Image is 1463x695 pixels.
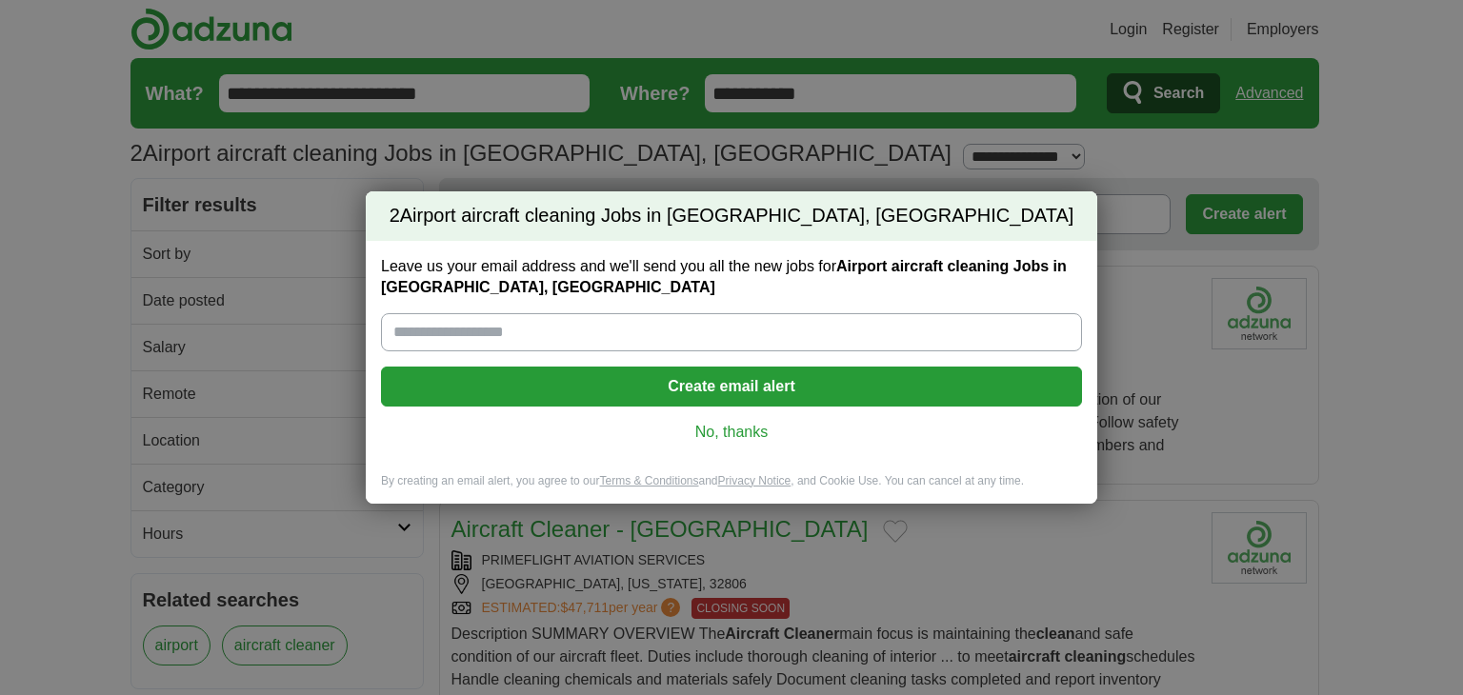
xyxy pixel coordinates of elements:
[366,473,1097,505] div: By creating an email alert, you agree to our and , and Cookie Use. You can cancel at any time.
[381,256,1082,298] label: Leave us your email address and we'll send you all the new jobs for
[396,422,1067,443] a: No, thanks
[599,474,698,487] a: Terms & Conditions
[381,367,1082,407] button: Create email alert
[390,203,400,229] span: 2
[366,191,1097,241] h2: Airport aircraft cleaning Jobs in [GEOGRAPHIC_DATA], [GEOGRAPHIC_DATA]
[381,258,1067,295] strong: Airport aircraft cleaning Jobs in [GEOGRAPHIC_DATA], [GEOGRAPHIC_DATA]
[718,474,792,487] a: Privacy Notice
